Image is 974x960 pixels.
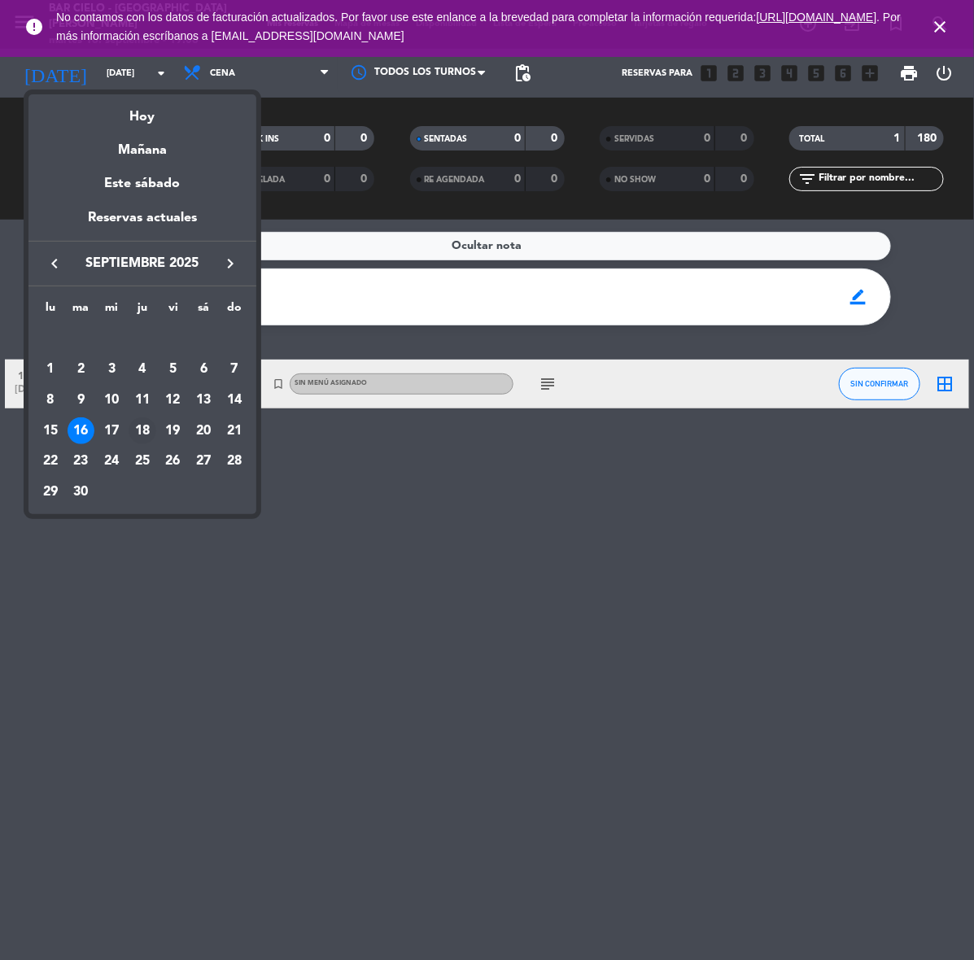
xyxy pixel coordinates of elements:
[219,385,250,416] td: 14 de septiembre de 2025
[66,416,97,447] td: 16 de septiembre de 2025
[127,416,158,447] td: 18 de septiembre de 2025
[158,299,189,324] th: viernes
[28,128,256,161] div: Mañana
[127,354,158,385] td: 4 de septiembre de 2025
[35,354,66,385] td: 1 de septiembre de 2025
[66,477,97,508] td: 30 de septiembre de 2025
[221,386,248,414] div: 14
[37,386,64,414] div: 8
[129,417,156,445] div: 18
[28,207,256,241] div: Reservas actuales
[98,386,125,414] div: 10
[37,417,64,445] div: 15
[190,417,217,445] div: 20
[188,385,219,416] td: 13 de septiembre de 2025
[158,416,189,447] td: 19 de septiembre de 2025
[127,299,158,324] th: jueves
[68,417,95,445] div: 16
[221,417,248,445] div: 21
[188,416,219,447] td: 20 de septiembre de 2025
[159,386,187,414] div: 12
[188,299,219,324] th: sábado
[68,356,95,383] div: 2
[129,447,156,475] div: 25
[190,356,217,383] div: 6
[35,324,250,355] td: SEP.
[66,385,97,416] td: 9 de septiembre de 2025
[96,385,127,416] td: 10 de septiembre de 2025
[35,299,66,324] th: lunes
[221,356,248,383] div: 7
[221,254,240,273] i: keyboard_arrow_right
[35,446,66,477] td: 22 de septiembre de 2025
[221,447,248,475] div: 28
[69,253,216,274] span: septiembre 2025
[98,417,125,445] div: 17
[66,299,97,324] th: martes
[40,253,69,274] button: keyboard_arrow_left
[190,447,217,475] div: 27
[68,447,95,475] div: 23
[28,94,256,128] div: Hoy
[158,385,189,416] td: 12 de septiembre de 2025
[35,477,66,508] td: 29 de septiembre de 2025
[219,354,250,385] td: 7 de septiembre de 2025
[129,386,156,414] div: 11
[66,446,97,477] td: 23 de septiembre de 2025
[188,446,219,477] td: 27 de septiembre de 2025
[216,253,245,274] button: keyboard_arrow_right
[219,416,250,447] td: 21 de septiembre de 2025
[28,161,256,207] div: Este sábado
[188,354,219,385] td: 6 de septiembre de 2025
[35,416,66,447] td: 15 de septiembre de 2025
[159,447,187,475] div: 26
[37,478,64,506] div: 29
[219,446,250,477] td: 28 de septiembre de 2025
[68,478,95,506] div: 30
[98,447,125,475] div: 24
[158,354,189,385] td: 5 de septiembre de 2025
[96,299,127,324] th: miércoles
[98,356,125,383] div: 3
[96,446,127,477] td: 24 de septiembre de 2025
[127,385,158,416] td: 11 de septiembre de 2025
[37,356,64,383] div: 1
[96,354,127,385] td: 3 de septiembre de 2025
[129,356,156,383] div: 4
[158,446,189,477] td: 26 de septiembre de 2025
[190,386,217,414] div: 13
[37,447,64,475] div: 22
[127,446,158,477] td: 25 de septiembre de 2025
[45,254,64,273] i: keyboard_arrow_left
[35,385,66,416] td: 8 de septiembre de 2025
[219,299,250,324] th: domingo
[159,356,187,383] div: 5
[68,386,95,414] div: 9
[159,417,187,445] div: 19
[96,416,127,447] td: 17 de septiembre de 2025
[66,354,97,385] td: 2 de septiembre de 2025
